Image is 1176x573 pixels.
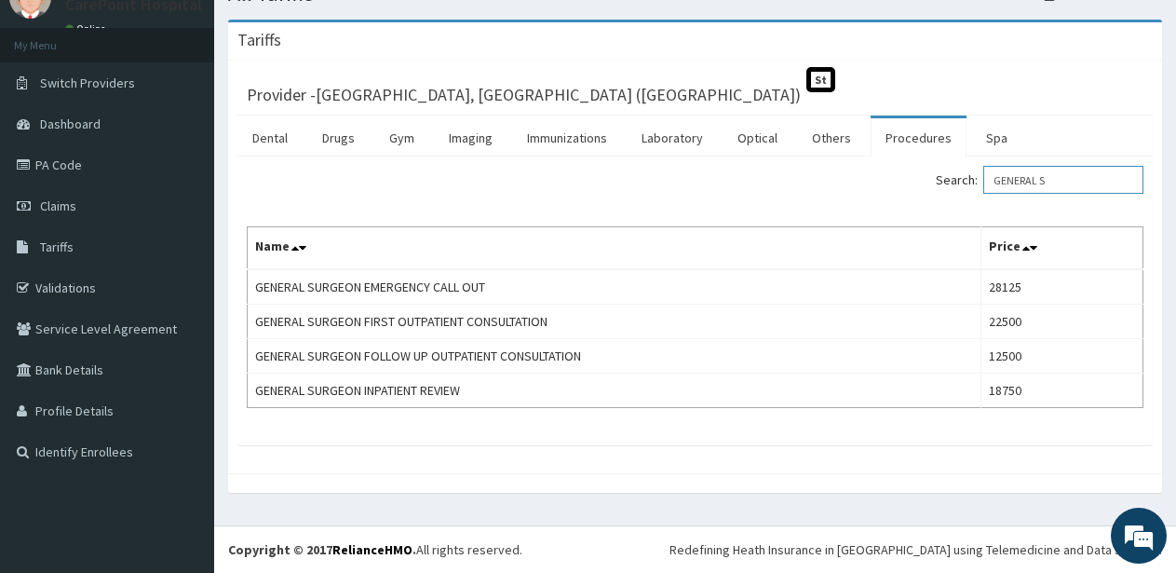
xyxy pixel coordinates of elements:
[434,118,507,157] a: Imaging
[40,116,101,132] span: Dashboard
[34,93,75,140] img: d_794563401_company_1708531726252_794563401
[248,305,981,339] td: GENERAL SURGEON FIRST OUTPATIENT CONSULTATION
[981,269,1143,305] td: 28125
[248,269,981,305] td: GENERAL SURGEON EMERGENCY CALL OUT
[981,374,1143,408] td: 18750
[797,118,866,157] a: Others
[228,541,416,558] strong: Copyright © 2017 .
[374,118,429,157] a: Gym
[981,227,1143,270] th: Price
[307,118,370,157] a: Drugs
[871,118,966,157] a: Procedures
[983,166,1143,194] input: Search:
[723,118,792,157] a: Optical
[248,339,981,374] td: GENERAL SURGEON FOLLOW UP OUTPATIENT CONSULTATION
[237,32,281,48] h3: Tariffs
[971,118,1022,157] a: Spa
[40,239,74,255] span: Tariffs
[627,118,718,157] a: Laboratory
[247,87,801,103] h3: Provider - [GEOGRAPHIC_DATA], [GEOGRAPHIC_DATA] ([GEOGRAPHIC_DATA])
[248,227,981,270] th: Name
[40,75,135,91] span: Switch Providers
[248,374,981,408] td: GENERAL SURGEON INPATIENT REVIEW
[512,118,622,157] a: Immunizations
[108,170,257,358] span: We're online!
[981,305,1143,339] td: 22500
[669,540,1162,559] div: Redefining Heath Insurance in [GEOGRAPHIC_DATA] using Telemedicine and Data Science!
[936,166,1143,194] label: Search:
[97,104,313,129] div: Chat with us now
[9,378,355,443] textarea: Type your message and hit 'Enter'
[332,541,412,558] a: RelianceHMO
[981,339,1143,374] td: 12500
[214,525,1176,573] footer: All rights reserved.
[305,9,350,54] div: Minimize live chat window
[65,22,110,35] a: Online
[40,198,76,214] span: Claims
[237,118,303,157] a: Dental
[806,67,835,92] span: St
